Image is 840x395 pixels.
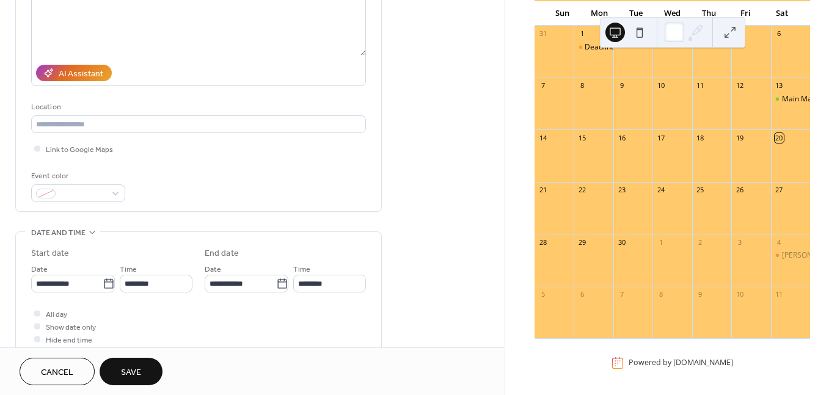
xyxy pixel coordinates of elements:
[771,250,810,261] div: Kimberly Fall Craft Fair
[735,186,744,195] div: 26
[31,263,48,276] span: Date
[696,289,705,299] div: 9
[577,29,586,38] div: 1
[46,143,113,156] span: Link to Google Maps
[735,133,744,142] div: 19
[690,1,727,26] div: Thu
[205,247,239,260] div: End date
[577,289,586,299] div: 6
[735,289,744,299] div: 10
[120,263,137,276] span: Time
[771,94,810,104] div: Main Market on Little Chute
[696,81,705,90] div: 11
[31,226,86,239] span: Date and time
[617,81,626,90] div: 9
[696,133,705,142] div: 18
[585,42,706,53] div: Deadline for Fall Seasonal Desserts
[577,81,586,90] div: 8
[629,358,733,368] div: Powered by
[735,81,744,90] div: 12
[617,237,626,247] div: 30
[764,1,800,26] div: Sat
[656,133,665,142] div: 17
[538,186,547,195] div: 21
[673,358,733,368] a: [DOMAIN_NAME]
[20,358,95,385] button: Cancel
[735,237,744,247] div: 3
[696,237,705,247] div: 2
[618,1,654,26] div: Tue
[775,237,784,247] div: 4
[617,133,626,142] div: 16
[656,81,665,90] div: 10
[59,68,103,81] div: AI Assistant
[775,81,784,90] div: 13
[577,186,586,195] div: 22
[538,133,547,142] div: 14
[293,263,310,276] span: Time
[538,81,547,90] div: 7
[100,358,163,385] button: Save
[538,289,547,299] div: 5
[656,289,665,299] div: 8
[577,133,586,142] div: 15
[205,263,221,276] span: Date
[538,237,547,247] div: 28
[656,237,665,247] div: 1
[727,1,764,26] div: Fri
[577,237,586,247] div: 29
[581,1,618,26] div: Mon
[31,247,69,260] div: Start date
[46,308,67,321] span: All day
[31,170,123,183] div: Event color
[46,334,92,347] span: Hide end time
[574,42,613,53] div: Deadline for Fall Seasonal Desserts
[775,289,784,299] div: 11
[36,65,112,81] button: AI Assistant
[656,186,665,195] div: 24
[696,186,705,195] div: 25
[775,29,784,38] div: 6
[41,366,73,379] span: Cancel
[538,29,547,38] div: 31
[617,289,626,299] div: 7
[31,101,363,114] div: Location
[121,366,141,379] span: Save
[617,186,626,195] div: 23
[775,133,784,142] div: 20
[654,1,691,26] div: Wed
[46,321,96,334] span: Show date only
[544,1,581,26] div: Sun
[775,186,784,195] div: 27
